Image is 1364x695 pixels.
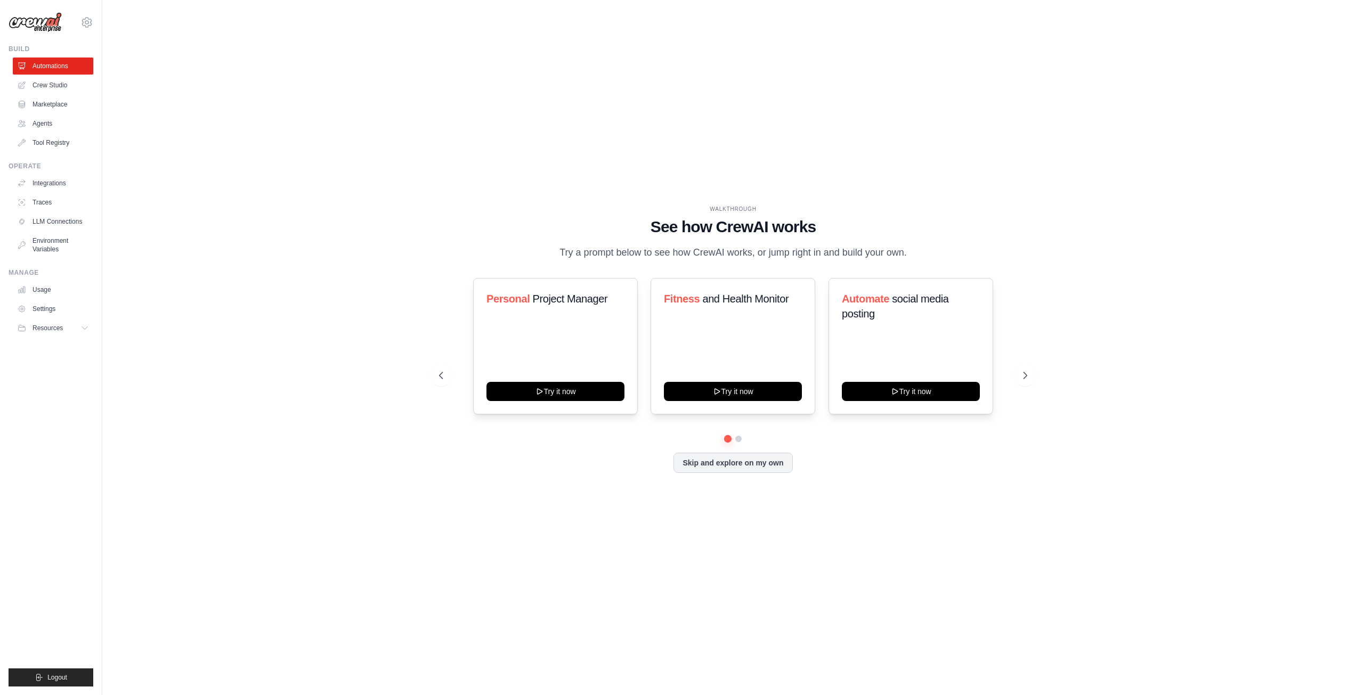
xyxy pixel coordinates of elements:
span: and Health Monitor [703,293,789,305]
span: Personal [486,293,530,305]
a: Usage [13,281,93,298]
span: Resources [33,324,63,332]
a: Agents [13,115,93,132]
a: Settings [13,300,93,317]
div: WALKTHROUGH [439,205,1027,213]
a: LLM Connections [13,213,93,230]
button: Resources [13,320,93,337]
a: Crew Studio [13,77,93,94]
img: Logo [9,12,62,32]
a: Automations [13,58,93,75]
span: Project Manager [532,293,607,305]
button: Try it now [842,382,980,401]
div: Manage [9,268,93,277]
h1: See how CrewAI works [439,217,1027,236]
span: Automate [842,293,889,305]
button: Try it now [486,382,624,401]
div: Operate [9,162,93,170]
span: social media posting [842,293,949,320]
a: Traces [13,194,93,211]
a: Tool Registry [13,134,93,151]
button: Logout [9,668,93,686]
span: Fitness [664,293,700,305]
a: Environment Variables [13,232,93,258]
p: Try a prompt below to see how CrewAI works, or jump right in and build your own. [554,245,912,260]
button: Skip and explore on my own [673,453,792,473]
button: Try it now [664,382,802,401]
a: Marketplace [13,96,93,113]
span: Logout [47,673,67,682]
div: Build [9,45,93,53]
a: Integrations [13,175,93,192]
